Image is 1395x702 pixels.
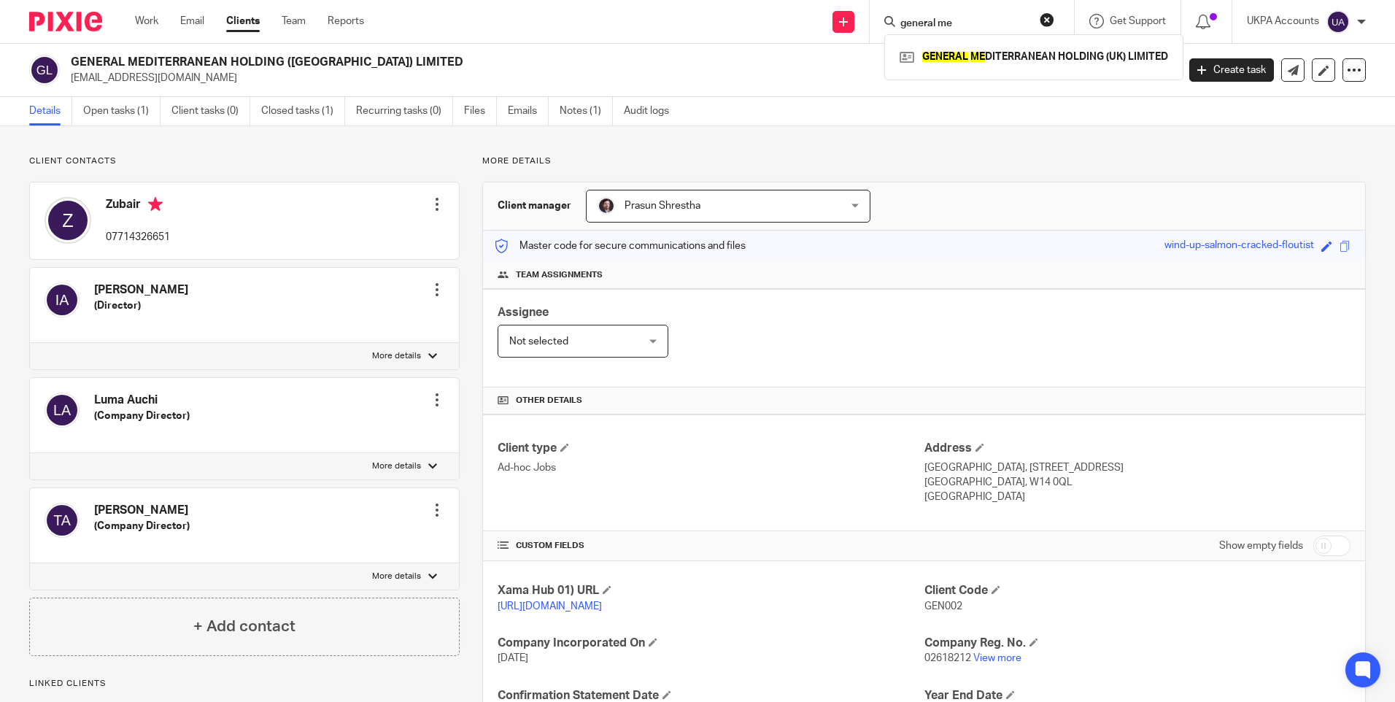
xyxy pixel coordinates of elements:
[625,201,700,211] span: Prasun Shrestha
[498,601,602,612] a: [URL][DOMAIN_NAME]
[29,678,460,690] p: Linked clients
[624,97,680,126] a: Audit logs
[924,636,1350,651] h4: Company Reg. No.
[516,395,582,406] span: Other details
[135,14,158,28] a: Work
[356,97,453,126] a: Recurring tasks (0)
[494,239,746,253] p: Master code for secure communications and files
[899,18,1030,31] input: Search
[1189,58,1274,82] a: Create task
[328,14,364,28] a: Reports
[180,14,204,28] a: Email
[106,230,170,244] p: 07714326651
[94,393,190,408] h4: Luma Auchi
[261,97,345,126] a: Closed tasks (1)
[498,583,924,598] h4: Xama Hub 01) URL
[29,97,72,126] a: Details
[372,460,421,472] p: More details
[83,97,161,126] a: Open tasks (1)
[924,490,1350,504] p: [GEOGRAPHIC_DATA]
[1040,12,1054,27] button: Clear
[509,336,568,347] span: Not selected
[1164,238,1314,255] div: wind-up-salmon-cracked-floutist
[924,583,1350,598] h4: Client Code
[598,197,615,215] img: Capture.PNG
[29,12,102,31] img: Pixie
[94,503,190,518] h4: [PERSON_NAME]
[516,269,603,281] span: Team assignments
[924,475,1350,490] p: [GEOGRAPHIC_DATA], W14 0QL
[464,97,497,126] a: Files
[71,71,1167,85] p: [EMAIL_ADDRESS][DOMAIN_NAME]
[508,97,549,126] a: Emails
[1247,14,1319,28] p: UKPA Accounts
[45,503,80,538] img: svg%3E
[498,306,549,318] span: Assignee
[45,393,80,428] img: svg%3E
[1110,16,1166,26] span: Get Support
[1219,539,1303,553] label: Show empty fields
[924,441,1350,456] h4: Address
[924,601,962,612] span: GEN002
[1326,10,1350,34] img: svg%3E
[29,55,60,85] img: svg%3E
[45,282,80,317] img: svg%3E
[372,350,421,362] p: More details
[94,298,188,313] h5: (Director)
[106,197,170,215] h4: Zubair
[282,14,306,28] a: Team
[171,97,250,126] a: Client tasks (0)
[94,282,188,298] h4: [PERSON_NAME]
[498,653,528,663] span: [DATE]
[71,55,948,70] h2: GENERAL MEDITERRANEAN HOLDING ([GEOGRAPHIC_DATA]) LIMITED
[498,441,924,456] h4: Client type
[498,540,924,552] h4: CUSTOM FIELDS
[193,615,295,638] h4: + Add contact
[498,198,571,213] h3: Client manager
[924,653,971,663] span: 02618212
[498,460,924,475] p: Ad-hoc Jobs
[226,14,260,28] a: Clients
[94,519,190,533] h5: (Company Director)
[29,155,460,167] p: Client contacts
[482,155,1366,167] p: More details
[924,460,1350,475] p: [GEOGRAPHIC_DATA], [STREET_ADDRESS]
[372,571,421,582] p: More details
[498,636,924,651] h4: Company Incorporated On
[45,197,91,244] img: svg%3E
[560,97,613,126] a: Notes (1)
[973,653,1021,663] a: View more
[94,409,190,423] h5: (Company Director)
[148,197,163,212] i: Primary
